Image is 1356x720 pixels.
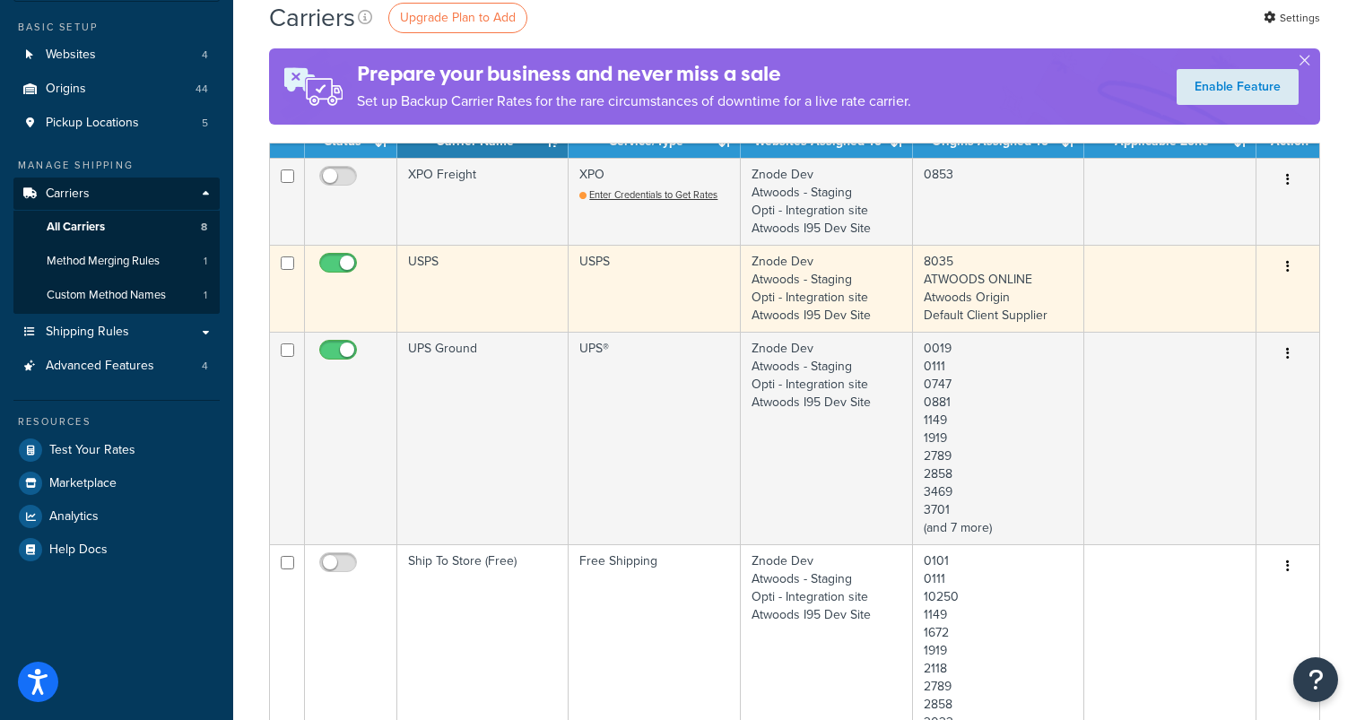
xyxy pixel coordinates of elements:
a: Upgrade Plan to Add [388,3,527,33]
a: Test Your Rates [13,434,220,466]
span: Help Docs [49,542,108,558]
li: Custom Method Names [13,279,220,312]
a: Settings [1264,5,1320,30]
span: 8 [201,220,207,235]
span: Shipping Rules [46,325,129,340]
li: Origins [13,73,220,106]
span: Analytics [49,509,99,525]
a: Analytics [13,500,220,533]
div: Manage Shipping [13,158,220,173]
span: Marketplace [49,476,117,491]
button: Open Resource Center [1293,657,1338,702]
li: Carriers [13,178,220,314]
a: Help Docs [13,533,220,566]
li: Method Merging Rules [13,245,220,278]
span: 1 [204,288,207,303]
a: Method Merging Rules 1 [13,245,220,278]
div: Resources [13,414,220,429]
span: Method Merging Rules [47,254,160,269]
img: ad-rules-rateshop-fe6ec290ccb7230408bd80ed9643f0289d75e0ffd9eb532fc0e269fcd187b520.png [269,48,357,125]
h4: Prepare your business and never miss a sale [357,59,911,89]
span: 44 [196,82,208,97]
span: All Carriers [47,220,105,235]
span: Enter Credentials to Get Rates [589,187,717,202]
span: 4 [202,48,208,63]
a: Custom Method Names 1 [13,279,220,312]
a: Origins 44 [13,73,220,106]
a: Advanced Features 4 [13,350,220,383]
span: Websites [46,48,96,63]
td: 0853 [913,158,1085,245]
td: XPO Freight [397,158,569,245]
td: UPS® [569,332,740,544]
a: Marketplace [13,467,220,499]
td: XPO [569,158,740,245]
span: Origins [46,82,86,97]
td: Znode Dev Atwoods - Staging Opti - Integration site Atwoods I95 Dev Site [741,158,913,245]
span: Custom Method Names [47,288,166,303]
span: Upgrade Plan to Add [400,8,516,27]
td: Znode Dev Atwoods - Staging Opti - Integration site Atwoods I95 Dev Site [741,332,913,544]
td: UPS Ground [397,332,569,544]
li: All Carriers [13,211,220,244]
a: All Carriers 8 [13,211,220,244]
td: Znode Dev Atwoods - Staging Opti - Integration site Atwoods I95 Dev Site [741,245,913,332]
a: Shipping Rules [13,316,220,349]
a: Pickup Locations 5 [13,107,220,140]
a: Carriers [13,178,220,211]
span: 1 [204,254,207,269]
a: Websites 4 [13,39,220,72]
li: Websites [13,39,220,72]
td: 8035 ATWOODS ONLINE Atwoods Origin Default Client Supplier [913,245,1085,332]
a: Enable Feature [1177,69,1299,105]
span: 4 [202,359,208,374]
td: 0019 0111 0747 0881 1149 1919 2789 2858 3469 3701 (and 7 more) [913,332,1085,544]
a: Enter Credentials to Get Rates [579,187,717,202]
li: Pickup Locations [13,107,220,140]
span: Pickup Locations [46,116,139,131]
span: Carriers [46,187,90,202]
span: 5 [202,116,208,131]
td: USPS [397,245,569,332]
li: Advanced Features [13,350,220,383]
div: Basic Setup [13,20,220,35]
span: Test Your Rates [49,443,135,458]
span: Advanced Features [46,359,154,374]
p: Set up Backup Carrier Rates for the rare circumstances of downtime for a live rate carrier. [357,89,911,114]
td: USPS [569,245,740,332]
